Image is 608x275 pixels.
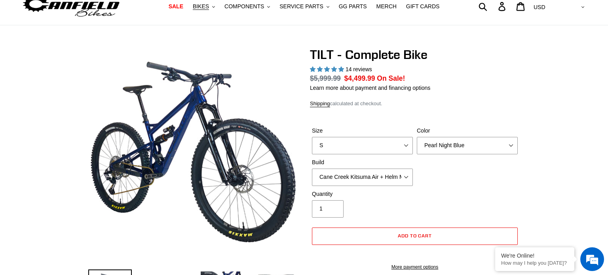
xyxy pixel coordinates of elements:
[275,1,333,12] button: SERVICE PARTS
[312,264,518,271] a: More payment options
[377,73,405,83] span: On Sale!
[417,127,518,135] label: Color
[310,66,346,72] span: 5.00 stars
[501,260,568,266] p: How may I help you today?
[310,101,330,107] a: Shipping
[312,127,413,135] label: Size
[189,1,219,12] button: BIKES
[310,85,430,91] a: Learn more about payment and financing options
[165,1,187,12] a: SALE
[339,3,367,10] span: GG PARTS
[310,47,520,62] h1: TILT - Complete Bike
[501,252,568,259] div: We're Online!
[310,100,520,108] div: calculated at checkout.
[310,74,341,82] s: $5,999.99
[346,66,372,72] span: 14 reviews
[312,228,518,245] button: Add to cart
[335,1,371,12] a: GG PARTS
[193,3,209,10] span: BIKES
[169,3,183,10] span: SALE
[312,158,413,167] label: Build
[220,1,274,12] button: COMPONENTS
[406,3,440,10] span: GIFT CARDS
[312,190,413,198] label: Quantity
[376,3,397,10] span: MERCH
[224,3,264,10] span: COMPONENTS
[402,1,444,12] a: GIFT CARDS
[398,233,432,239] span: Add to cart
[344,74,375,82] span: $4,499.99
[279,3,323,10] span: SERVICE PARTS
[372,1,401,12] a: MERCH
